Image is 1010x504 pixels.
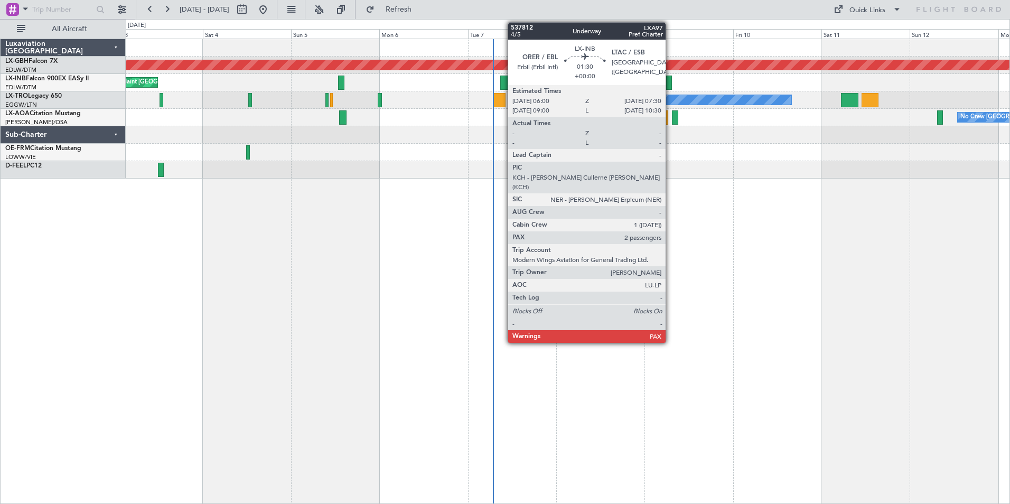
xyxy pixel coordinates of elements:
a: [PERSON_NAME]/QSA [5,118,68,126]
div: Sun 5 [291,29,379,39]
span: LX-AOA [5,110,30,117]
button: Quick Links [828,1,906,18]
span: Refresh [377,6,421,13]
div: Tue 7 [468,29,556,39]
a: EDLW/DTM [5,83,36,91]
span: D-FEEL [5,163,26,169]
span: OE-FRM [5,145,30,152]
div: [DATE] [128,21,146,30]
span: [DATE] - [DATE] [180,5,229,14]
a: LX-AOACitation Mustang [5,110,81,117]
a: LX-TROLegacy 650 [5,93,62,99]
span: LX-GBH [5,58,29,64]
span: All Aircraft [27,25,111,33]
a: D-FEELPC12 [5,163,42,169]
div: Quick Links [849,5,885,16]
div: A/C Unavailable [533,92,577,108]
div: Sat 11 [821,29,910,39]
a: LX-INBFalcon 900EX EASy II [5,76,89,82]
a: EGGW/LTN [5,101,37,109]
div: Fri 3 [114,29,202,39]
a: LOWW/VIE [5,153,36,161]
div: Fri 10 [733,29,821,39]
input: Trip Number [32,2,93,17]
a: LX-GBHFalcon 7X [5,58,58,64]
div: Wed 8 [556,29,644,39]
span: LX-TRO [5,93,28,99]
button: Refresh [361,1,424,18]
div: Planned Maint [GEOGRAPHIC_DATA] [98,74,199,90]
div: Thu 9 [644,29,733,39]
div: Sat 4 [203,29,291,39]
div: Mon 6 [379,29,467,39]
button: All Aircraft [12,21,115,38]
a: EDLW/DTM [5,66,36,74]
span: LX-INB [5,76,26,82]
div: Sun 12 [910,29,998,39]
a: OE-FRMCitation Mustang [5,145,81,152]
